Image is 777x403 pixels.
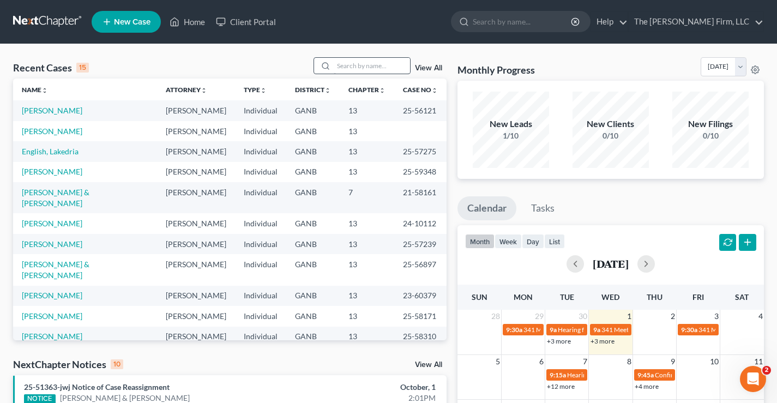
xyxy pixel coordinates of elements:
[506,326,522,334] span: 9:30a
[582,355,588,368] span: 7
[465,234,495,249] button: month
[340,327,394,347] td: 13
[473,11,573,32] input: Search by name...
[235,182,286,213] td: Individual
[24,382,170,392] a: 25-51363-jwj Notice of Case Reassignment
[394,306,447,326] td: 25-58171
[286,327,340,347] td: GANB
[601,292,619,302] span: Wed
[157,234,235,254] td: [PERSON_NAME]
[670,355,676,368] span: 9
[235,100,286,121] td: Individual
[340,306,394,326] td: 13
[22,239,82,249] a: [PERSON_NAME]
[157,213,235,233] td: [PERSON_NAME]
[394,141,447,161] td: 25-57275
[157,327,235,347] td: [PERSON_NAME]
[286,213,340,233] td: GANB
[22,332,82,341] a: [PERSON_NAME]
[490,310,501,323] span: 28
[235,286,286,306] td: Individual
[757,310,764,323] span: 4
[591,12,628,32] a: Help
[735,292,749,302] span: Sat
[473,130,549,141] div: 1/10
[22,188,89,208] a: [PERSON_NAME] & [PERSON_NAME]
[340,254,394,285] td: 13
[22,106,82,115] a: [PERSON_NAME]
[334,58,410,74] input: Search by name...
[348,86,386,94] a: Chapterunfold_more
[692,292,704,302] span: Fri
[740,366,766,392] iframe: Intercom live chat
[286,306,340,326] td: GANB
[340,182,394,213] td: 7
[415,361,442,369] a: View All
[324,87,331,94] i: unfold_more
[431,87,438,94] i: unfold_more
[713,310,720,323] span: 3
[472,292,487,302] span: Sun
[13,358,123,371] div: NextChapter Notices
[672,118,749,130] div: New Filings
[286,182,340,213] td: GANB
[573,118,649,130] div: New Clients
[547,337,571,345] a: +3 more
[41,87,48,94] i: unfold_more
[157,141,235,161] td: [PERSON_NAME]
[626,310,633,323] span: 1
[394,254,447,285] td: 25-56897
[295,86,331,94] a: Districtunfold_more
[157,121,235,141] td: [PERSON_NAME]
[394,213,447,233] td: 24-10112
[22,260,89,280] a: [PERSON_NAME] & [PERSON_NAME]
[22,219,82,228] a: [PERSON_NAME]
[306,382,436,393] div: October, 1
[629,12,763,32] a: The [PERSON_NAME] Firm, LLC
[340,162,394,182] td: 13
[394,234,447,254] td: 25-57239
[523,326,622,334] span: 341 Meeting for [PERSON_NAME]
[591,337,615,345] a: +3 more
[394,100,447,121] td: 25-56121
[286,141,340,161] td: GANB
[547,382,575,390] a: +12 more
[286,254,340,285] td: GANB
[201,87,207,94] i: unfold_more
[522,234,544,249] button: day
[521,196,564,220] a: Tasks
[22,167,82,176] a: [PERSON_NAME]
[457,63,535,76] h3: Monthly Progress
[286,162,340,182] td: GANB
[635,382,659,390] a: +4 more
[394,327,447,347] td: 25-58310
[210,12,281,32] a: Client Portal
[637,371,654,379] span: 9:45a
[114,18,150,26] span: New Case
[538,355,545,368] span: 6
[558,326,643,334] span: Hearing for [PERSON_NAME]
[415,64,442,72] a: View All
[762,366,771,375] span: 2
[235,213,286,233] td: Individual
[681,326,697,334] span: 9:30a
[111,359,123,369] div: 10
[670,310,676,323] span: 2
[235,162,286,182] td: Individual
[647,292,662,302] span: Thu
[157,100,235,121] td: [PERSON_NAME]
[157,162,235,182] td: [PERSON_NAME]
[244,86,267,94] a: Typeunfold_more
[22,311,82,321] a: [PERSON_NAME]
[457,196,516,220] a: Calendar
[286,234,340,254] td: GANB
[753,355,764,368] span: 11
[340,141,394,161] td: 13
[550,326,557,334] span: 9a
[286,286,340,306] td: GANB
[235,327,286,347] td: Individual
[394,162,447,182] td: 25-59348
[22,127,82,136] a: [PERSON_NAME]
[76,63,89,73] div: 15
[286,100,340,121] td: GANB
